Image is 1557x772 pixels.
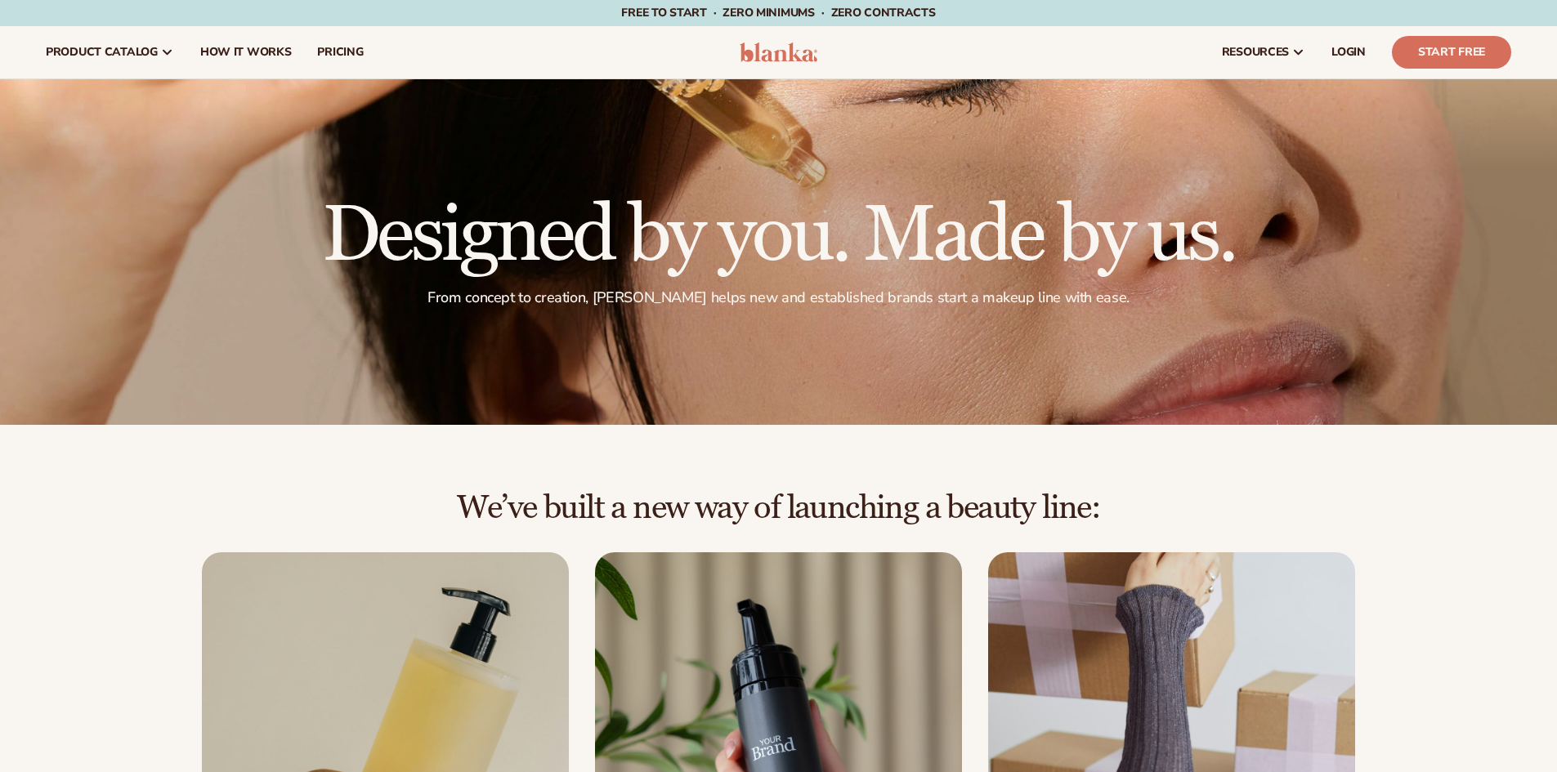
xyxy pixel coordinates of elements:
p: From concept to creation, [PERSON_NAME] helps new and established brands start a makeup line with... [322,288,1235,307]
span: resources [1222,46,1289,59]
a: Start Free [1392,36,1511,69]
a: resources [1209,26,1318,78]
span: How It Works [200,46,292,59]
a: LOGIN [1318,26,1379,78]
img: logo [740,42,817,62]
a: pricing [304,26,376,78]
a: product catalog [33,26,187,78]
h1: Designed by you. Made by us. [322,197,1235,275]
span: product catalog [46,46,158,59]
a: How It Works [187,26,305,78]
span: LOGIN [1331,46,1366,59]
span: Free to start · ZERO minimums · ZERO contracts [621,5,935,20]
span: pricing [317,46,363,59]
h2: We’ve built a new way of launching a beauty line: [46,490,1511,526]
